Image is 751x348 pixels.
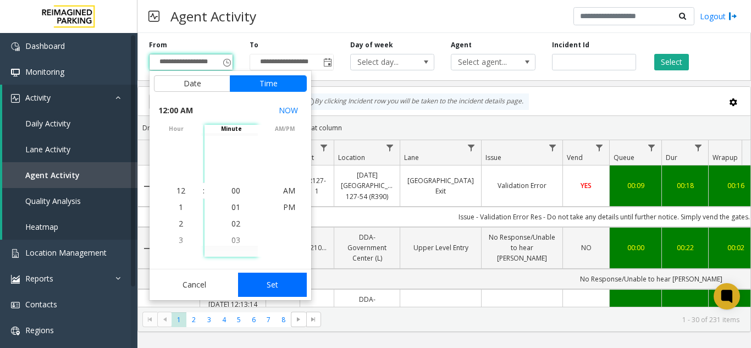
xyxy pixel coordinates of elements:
span: Contacts [25,299,57,310]
span: 01 [231,202,240,212]
span: Select day... [351,54,417,70]
span: Go to the next page [294,315,303,324]
a: Upper Level Entry [407,242,474,253]
label: Agent [451,40,472,50]
a: Collapse Details [138,182,156,191]
a: DDA-Government Center (L) [341,232,393,264]
button: Cancel [154,273,235,297]
button: Date tab [154,75,230,92]
img: 'icon' [11,94,20,103]
span: AM/PM [258,125,311,133]
span: 02 [231,218,240,229]
a: 00:10 [616,305,655,315]
div: 00:02 [669,305,702,315]
span: Page 3 [202,312,217,327]
span: Lane [404,153,419,162]
span: Dashboard [25,41,65,51]
span: 3 [179,235,183,245]
a: Collapse Details [138,306,156,315]
a: Lane Activity [2,136,137,162]
span: Page 6 [246,312,261,327]
a: R127-1 [307,175,327,196]
span: 12 [176,185,185,196]
a: Agent Activity [2,162,137,188]
a: 4058956 [162,305,193,315]
a: Logout [700,10,737,22]
span: Go to the last page [306,312,321,327]
a: YES [570,180,603,191]
span: Page 4 [217,312,231,327]
span: Select agent... [451,54,518,70]
img: 'icon' [11,249,20,258]
a: Dur Filter Menu [691,140,706,155]
button: Select now [274,101,302,120]
div: By clicking Incident row you will be taken to the incident details page. [300,93,529,110]
span: minute [205,125,258,133]
img: 'icon' [11,68,20,77]
img: pageIcon [148,3,159,30]
span: Page 2 [186,312,201,327]
span: Issue [485,153,501,162]
span: Wrapup [713,153,738,162]
a: Activity [2,85,137,111]
span: 12:00 AM [158,103,193,118]
span: Location Management [25,247,107,258]
span: YES [581,181,592,190]
span: Page 7 [261,312,276,327]
span: Agent Activity [25,170,80,180]
label: Incident Id [552,40,589,50]
a: Daily Activity [2,111,137,136]
span: NO [581,243,592,252]
a: Quality Analysis [2,188,137,214]
a: No Response/Unable to hear [PERSON_NAME] [488,232,556,264]
h3: Agent Activity [165,3,262,30]
a: Vend Filter Menu [592,140,607,155]
label: Day of week [350,40,393,50]
img: 'icon' [11,42,20,51]
span: Page 5 [231,312,246,327]
span: 2 [179,218,183,229]
a: Location Filter Menu [383,140,397,155]
span: Regions [25,325,54,335]
span: 03 [231,235,240,245]
span: Location [338,153,365,162]
a: 00:22 [669,242,702,253]
img: 'icon' [11,301,20,310]
a: Lane Filter Menu [464,140,479,155]
img: 'icon' [11,275,20,284]
span: Reports [25,273,53,284]
kendo-pager-info: 1 - 30 of 231 items [328,315,739,324]
div: Data table [138,140,750,307]
a: Validation Error [488,180,556,191]
img: logout [728,10,737,22]
a: Collapse Details [138,244,156,253]
span: Activity [25,92,51,103]
span: Page 1 [172,312,186,327]
a: Heatmap [2,214,137,240]
a: 00:09 [616,180,655,191]
span: Dur [666,153,677,162]
button: Set [238,273,307,297]
a: L21023900 [307,242,327,253]
a: 00:00 [616,242,655,253]
button: Time tab [230,75,307,92]
a: Lot Filter Menu [317,140,332,155]
a: Queue Filter Menu [644,140,659,155]
a: Upper Level Entry [407,305,474,315]
a: Call dropped [488,305,556,315]
a: 00:18 [669,180,702,191]
button: Select [654,54,689,70]
span: hour [150,125,203,133]
span: AM [283,185,295,196]
label: To [250,40,258,50]
label: From [149,40,167,50]
span: Heatmap [25,222,58,232]
span: Lane Activity [25,144,70,154]
span: Toggle popup [220,54,233,70]
span: PM [283,202,295,212]
a: NO [570,242,603,253]
img: 'icon' [11,327,20,335]
span: NO [581,305,592,314]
